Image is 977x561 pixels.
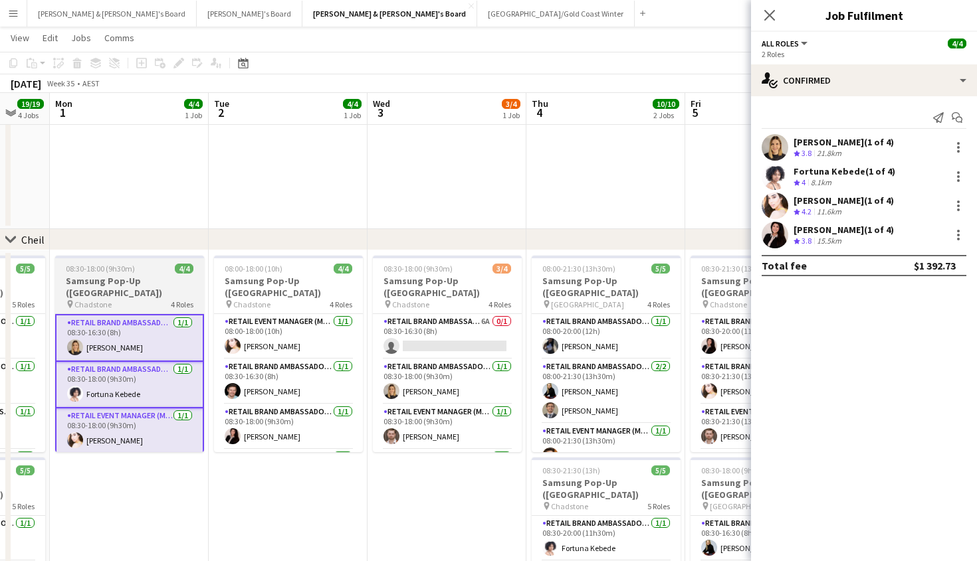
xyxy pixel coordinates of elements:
h3: Samsung Pop-Up ([GEOGRAPHIC_DATA]) [691,477,839,501]
div: [PERSON_NAME] (1 of 4) [794,224,894,236]
span: 3/4 [502,99,520,109]
span: 5 Roles [12,501,35,511]
app-card-role: RETAIL Brand Ambassador (Mon - Fri)1/108:30-16:30 (8h)[PERSON_NAME] [55,314,204,362]
span: Comms [104,32,134,44]
span: Chadstone [233,299,271,309]
span: 4 Roles [330,299,352,309]
app-card-role: RETAIL Event Manager (Mon - Fri)1/108:00-18:00 (10h)[PERSON_NAME] [214,314,363,359]
span: 4 Roles [647,299,670,309]
h3: Samsung Pop-Up ([GEOGRAPHIC_DATA]) [691,275,839,299]
span: 5/5 [651,264,670,274]
span: 5 [689,105,701,120]
span: 08:30-18:00 (9h30m) [383,264,453,274]
app-job-card: 08:30-21:30 (13h)5/5Samsung Pop-Up ([GEOGRAPHIC_DATA]) Chadstone5 RolesRETAIL Brand Ambassador (M... [691,256,839,452]
div: 2 Roles [762,49,966,59]
app-job-card: 08:00-18:00 (10h)4/4Samsung Pop-Up ([GEOGRAPHIC_DATA]) Chadstone4 RolesRETAIL Event Manager (Mon ... [214,256,363,452]
app-card-role: RETAIL Brand Ambassador (Mon - Fri)1/108:30-18:00 (9h30m)[PERSON_NAME] [214,404,363,449]
div: Cheil [21,233,45,246]
span: 4/4 [175,264,193,274]
span: Tue [214,98,229,110]
button: [PERSON_NAME] & [PERSON_NAME]'s Board [27,1,197,27]
span: 4/4 [948,39,966,48]
h3: Job Fulfilment [751,7,977,24]
span: 3.8 [802,148,812,158]
app-card-role: RETAIL Brand Ambassador (Mon - Fri)1/108:30-16:30 (8h)[PERSON_NAME] [214,359,363,404]
a: Comms [99,29,140,46]
span: 4 [802,177,806,187]
span: 5 Roles [647,501,670,511]
app-card-role: RETAIL Brand Ambassador (Mon - Fri)1/108:30-20:00 (11h30m)Fortuna Kebede [532,516,681,561]
div: Fortuna Kebede (1 of 4) [794,165,895,177]
span: 4.2 [802,206,812,216]
div: 15.5km [814,236,844,247]
span: All roles [762,39,799,48]
span: 5/5 [16,465,35,475]
span: Chadstone [74,299,112,309]
span: 4 [530,105,548,120]
span: 4 Roles [489,299,511,309]
app-job-card: 08:00-21:30 (13h30m)5/5Samsung Pop-Up ([GEOGRAPHIC_DATA]) [GEOGRAPHIC_DATA]4 RolesRETAIL Brand Am... [532,256,681,452]
span: 1 [53,105,72,120]
span: [GEOGRAPHIC_DATA] [551,299,624,309]
app-card-role: RETAIL Brand Ambassador (Mon - Fri)1/108:30-18:00 (9h30m)Fortuna Kebede [55,362,204,408]
span: 08:30-18:00 (9h30m) [66,264,135,274]
span: Chadstone [392,299,429,309]
span: Fri [691,98,701,110]
app-job-card: 08:30-18:00 (9h30m)3/4Samsung Pop-Up ([GEOGRAPHIC_DATA]) Chadstone4 RolesRETAIL Brand Ambassador ... [373,256,522,452]
app-card-role: RETAIL Brand Ambassador (Mon - Fri)1/1 [214,449,363,495]
span: View [11,32,29,44]
span: [GEOGRAPHIC_DATA] [710,501,783,511]
span: Chadstone [710,299,747,309]
app-card-role: RETAIL Brand Ambassador (Mon - Fri)2/208:00-21:30 (13h30m)[PERSON_NAME][PERSON_NAME] [532,359,681,424]
div: AEST [82,78,100,88]
span: 4/4 [184,99,203,109]
div: 08:30-18:00 (9h30m)4/4Samsung Pop-Up ([GEOGRAPHIC_DATA]) Chadstone4 RolesRETAIL Brand Ambassador ... [55,256,204,452]
a: Jobs [66,29,96,46]
button: [PERSON_NAME]'s Board [197,1,302,27]
span: 3/4 [492,264,511,274]
app-card-role: RETAIL Brand Ambassador (Mon - Fri)1/108:30-16:30 (8h)[PERSON_NAME] [691,516,839,561]
div: 11.6km [814,206,844,218]
span: 19/19 [17,99,44,109]
span: 4 Roles [171,299,193,309]
app-card-role: RETAIL Event Manager (Mon - Fri)1/108:30-18:00 (9h30m)[PERSON_NAME] [55,408,204,455]
div: 1 Job [344,110,361,120]
app-card-role: RETAIL Brand Ambassador (Mon - Fri)1/108:00-20:00 (12h)[PERSON_NAME] [532,314,681,359]
h3: Samsung Pop-Up ([GEOGRAPHIC_DATA]) [214,275,363,299]
span: Wed [373,98,390,110]
div: $1 392.73 [914,259,956,272]
div: [PERSON_NAME] (1 of 4) [794,195,894,206]
span: Chadstone [551,501,588,511]
div: [PERSON_NAME] (1 of 4) [794,136,894,148]
span: Edit [43,32,58,44]
button: All roles [762,39,810,48]
app-card-role: RETAIL Event Manager (Mon - Fri)1/108:30-18:00 (9h30m)[PERSON_NAME] [373,404,522,449]
span: 2 [212,105,229,120]
span: 5 Roles [12,299,35,309]
app-card-role: RETAIL Brand Ambassador (Mon - Fri)1/108:30-21:30 (13h)[PERSON_NAME] [691,359,839,404]
div: 2 Jobs [653,110,679,120]
span: 3 [371,105,390,120]
span: 08:30-21:30 (13h) [701,264,759,274]
span: 5/5 [16,264,35,274]
div: 1 Job [502,110,520,120]
span: Jobs [71,32,91,44]
a: Edit [37,29,63,46]
app-card-role: RETAIL Event Manager (Mon - Fri)1/108:30-21:30 (13h)[PERSON_NAME] [691,404,839,449]
div: 21.8km [814,148,844,159]
span: 08:30-18:00 (9h30m) [701,465,770,475]
div: Total fee [762,259,807,272]
h3: Samsung Pop-Up ([GEOGRAPHIC_DATA]) [532,477,681,501]
span: 3.8 [802,236,812,246]
h3: Samsung Pop-Up ([GEOGRAPHIC_DATA]) [55,275,204,299]
span: 08:00-21:30 (13h30m) [542,264,615,274]
app-card-role: RETAIL Brand Ambassador (Mon - Fri)1/108:30-20:00 (11h30m)[PERSON_NAME] [691,314,839,359]
app-card-role: RETAIL Brand Ambassador (Mon - Fri)1/1 [691,449,839,495]
div: [DATE] [11,77,41,90]
div: 4 Jobs [18,110,43,120]
app-card-role: RETAIL Event Manager (Mon - Fri)1/108:00-21:30 (13h30m)[PERSON_NAME] [532,424,681,469]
